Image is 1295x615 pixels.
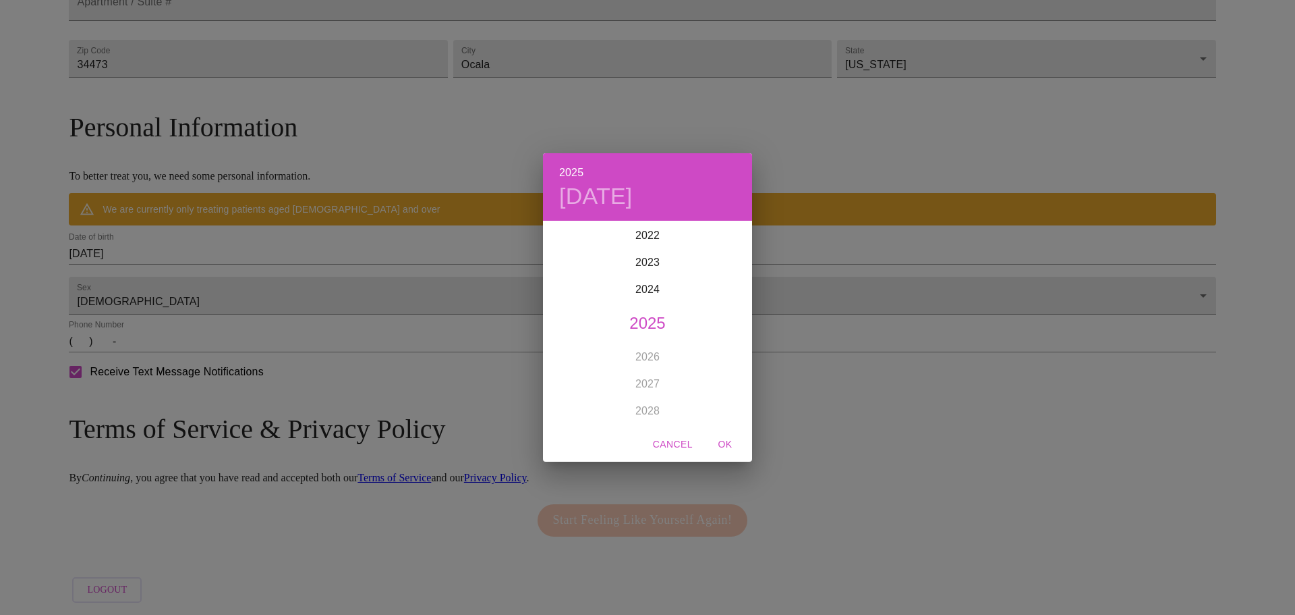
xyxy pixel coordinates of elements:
div: 2025 [543,310,752,337]
span: Cancel [653,436,693,453]
div: 2023 [543,249,752,276]
button: Cancel [647,432,698,457]
button: [DATE] [559,182,633,211]
button: 2025 [559,163,583,182]
span: OK [709,436,741,453]
div: 2022 [543,222,752,249]
div: 2024 [543,276,752,303]
button: OK [703,432,747,457]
